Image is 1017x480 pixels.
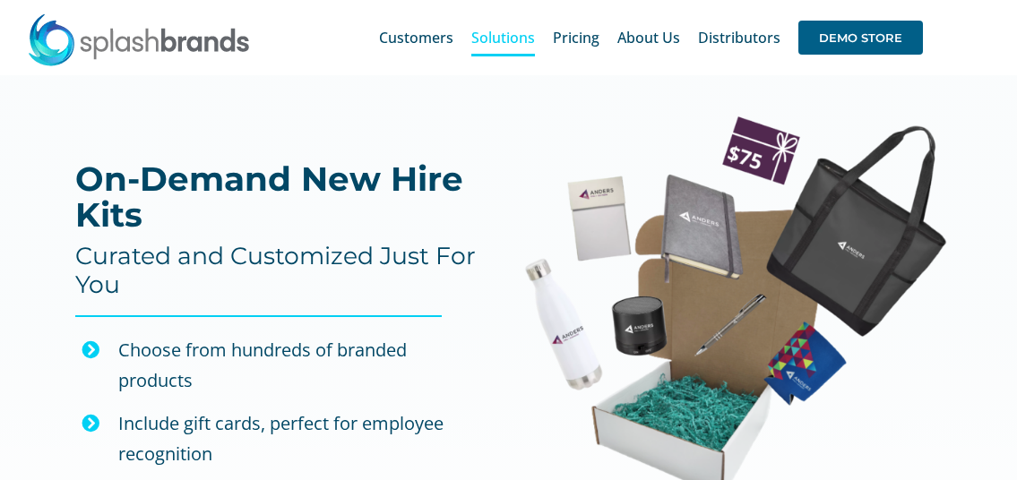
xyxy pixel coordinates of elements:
[698,9,780,66] a: Distributors
[27,13,251,66] img: SplashBrands.com Logo
[553,9,599,66] a: Pricing
[379,9,923,66] nav: Main Menu
[75,161,482,233] h2: On-Demand New Hire Kits
[617,30,680,45] span: About Us
[379,30,453,45] span: Customers
[75,242,482,299] h4: Curated and Customized Just For You
[553,30,599,45] span: Pricing
[698,30,780,45] span: Distributors
[471,30,535,45] span: Solutions
[798,9,923,66] a: DEMO STORE
[379,9,453,66] a: Customers
[118,408,482,469] div: Include gift cards, perfect for employee recognition
[798,21,923,55] span: DEMO STORE
[118,335,482,396] div: Choose from hundreds of branded products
